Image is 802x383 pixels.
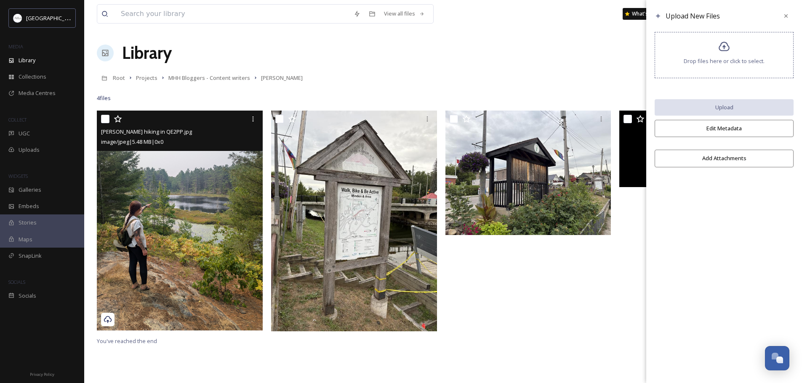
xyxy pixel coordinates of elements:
button: Open Chat [765,346,789,370]
button: Upload [655,99,794,116]
span: Collections [19,73,46,81]
span: You've reached the end [97,337,157,345]
span: SOCIALS [8,279,25,285]
span: Drop files here or click to select. [684,57,765,65]
span: COLLECT [8,116,27,123]
button: Edit Metadata [655,120,794,137]
span: 4 file s [97,94,111,102]
span: UGC [19,129,30,137]
button: Add Attachments [655,150,794,167]
img: Alex hiking in QE2PP.jpg [97,111,263,330]
a: MHH Bloggers - Content writers [168,73,250,83]
span: WIDGETS [8,173,28,179]
span: Projects [136,74,157,82]
span: Stories [19,219,37,227]
span: SnapLink [19,252,42,260]
span: Socials [19,292,36,300]
img: ext_1755622127.627038_ecasper@haliburtoncounty.ca-IMG_0005.jpeg [271,111,437,331]
span: Media Centres [19,89,56,97]
a: View all files [380,5,429,22]
img: ext_1755622126.484084_ecasper@haliburtoncounty.ca-IMG_0007.jpeg [445,111,611,235]
a: Root [113,73,125,83]
span: Maps [19,235,32,243]
a: Projects [136,73,157,83]
input: Search your library [117,5,349,23]
span: [PERSON_NAME] [261,74,303,82]
span: Upload New Files [666,11,720,21]
img: ext_1755622125.055216_ecasper@haliburtoncounty.ca-IMG_0008.png [619,111,785,187]
span: Library [19,56,35,64]
span: MHH Bloggers - Content writers [168,74,250,82]
span: [PERSON_NAME] hiking in QE2PP.jpg [101,128,192,135]
a: What's New [623,8,665,20]
img: Frame%2013.png [13,14,22,22]
a: Library [122,40,172,66]
span: [GEOGRAPHIC_DATA] [26,14,80,22]
span: Privacy Policy [30,372,54,377]
span: Uploads [19,146,40,154]
span: image/jpeg | 5.48 MB | 0 x 0 [101,138,163,145]
a: [PERSON_NAME] [261,73,303,83]
span: MEDIA [8,43,23,50]
span: Root [113,74,125,82]
span: Galleries [19,186,41,194]
a: Privacy Policy [30,369,54,379]
span: Embeds [19,202,39,210]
